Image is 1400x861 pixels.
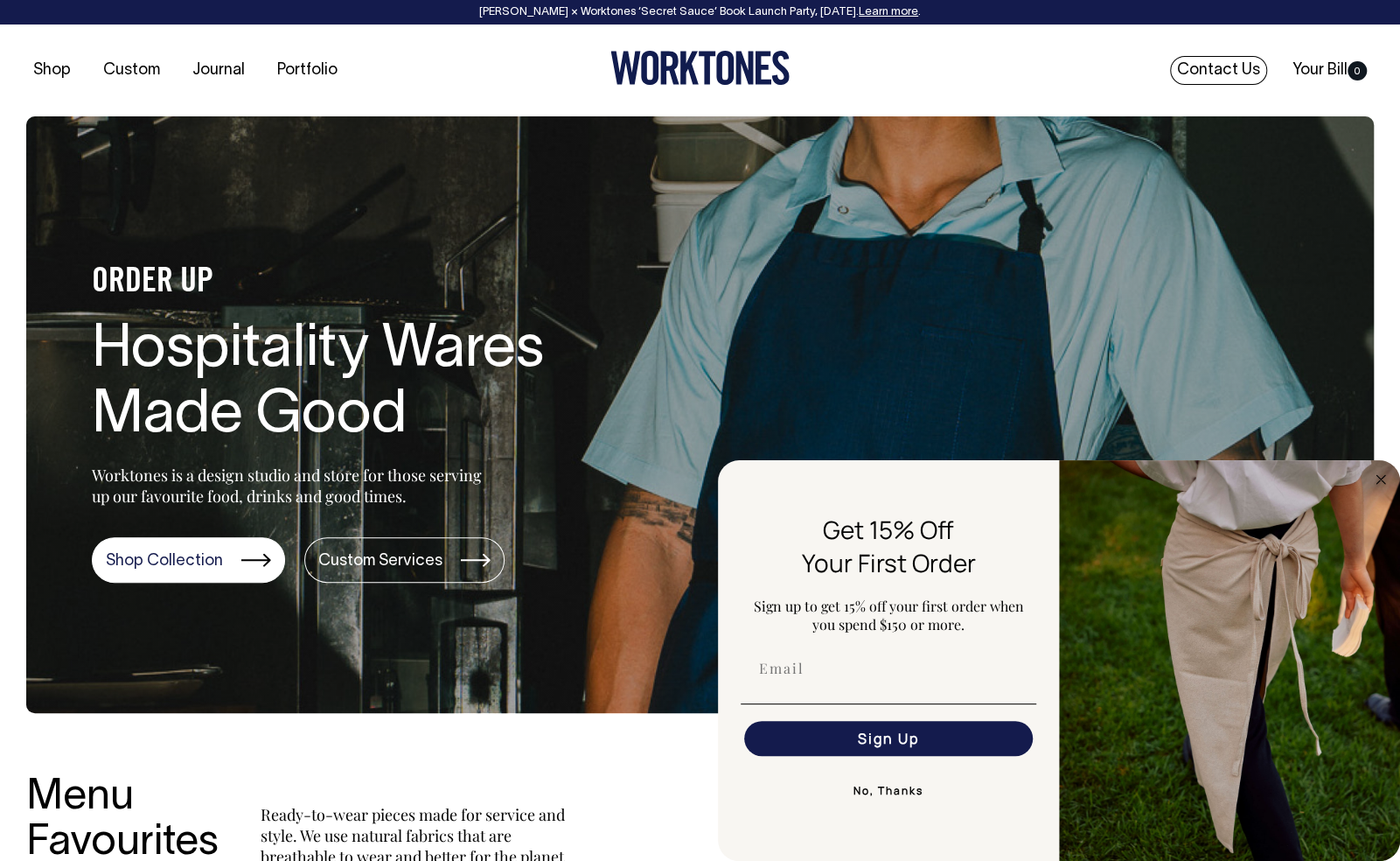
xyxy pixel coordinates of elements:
a: Custom Services [304,537,505,583]
h4: ORDER UP [92,264,651,301]
a: Learn more [859,7,918,17]
h1: Hospitality Wares Made Good [92,318,651,450]
a: Journal [185,56,252,85]
button: Close dialog [1370,469,1391,490]
a: Contact Us [1170,56,1267,85]
button: No, Thanks [741,773,1036,808]
a: Shop [26,56,78,85]
span: Get 15% Off [823,513,954,546]
a: Custom [96,56,167,85]
a: Portfolio [270,56,345,85]
span: Sign up to get 15% off your first order when you spend $150 or more. [754,597,1024,633]
p: Worktones is a design studio and store for those serving up our favourite food, drinks and good t... [92,465,490,507]
a: Your Bill0 [1285,56,1374,85]
img: 5e34ad8f-4f05-4173-92a8-ea475ee49ac9.jpeg [1059,460,1400,861]
input: Email [744,651,1033,686]
div: [PERSON_NAME] × Worktones ‘Secret Sauce’ Book Launch Party, [DATE]. . [17,6,1383,18]
span: Your First Order [802,546,976,579]
a: Shop Collection [92,537,285,583]
div: FLYOUT Form [718,460,1400,861]
button: Sign Up [744,721,1033,756]
span: 0 [1348,61,1367,80]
